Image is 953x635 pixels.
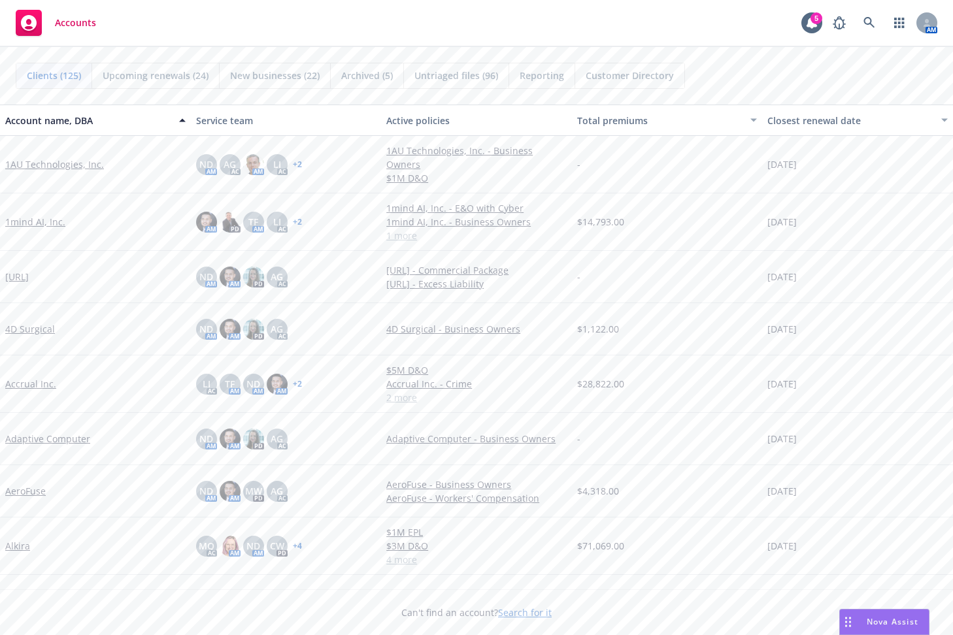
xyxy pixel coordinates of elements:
[386,144,567,171] a: 1AU Technologies, Inc. - Business Owners
[196,114,376,127] div: Service team
[191,105,382,136] button: Service team
[5,484,46,498] a: AeroFuse
[271,484,283,498] span: AG
[246,539,260,553] span: ND
[577,114,743,127] div: Total premiums
[826,10,852,36] a: Report a Bug
[5,215,65,229] a: 1mind AI, Inc.
[386,322,567,336] a: 4D Surgical - Business Owners
[5,322,55,336] a: 4D Surgical
[230,69,320,82] span: New businesses (22)
[245,484,262,498] span: MW
[243,267,264,287] img: photo
[386,114,567,127] div: Active policies
[273,215,281,229] span: LI
[577,539,624,553] span: $71,069.00
[414,69,498,82] span: Untriaged files (96)
[577,215,624,229] span: $14,793.00
[767,432,797,446] span: [DATE]
[386,539,567,553] a: $3M D&O
[293,380,302,388] a: + 2
[577,157,580,171] span: -
[767,484,797,498] span: [DATE]
[27,69,81,82] span: Clients (125)
[386,277,567,291] a: [URL] - Excess Liability
[199,270,213,284] span: ND
[220,536,241,557] img: photo
[498,606,552,619] a: Search for it
[196,212,217,233] img: photo
[767,322,797,336] span: [DATE]
[199,432,213,446] span: ND
[273,157,281,171] span: LI
[386,377,567,391] a: Accrual Inc. - Crime
[762,105,953,136] button: Closest renewal date
[886,10,912,36] a: Switch app
[271,270,283,284] span: AG
[577,322,619,336] span: $1,122.00
[203,377,210,391] span: LI
[220,267,241,287] img: photo
[386,553,567,566] a: 4 more
[293,218,302,226] a: + 2
[767,157,797,171] span: [DATE]
[840,610,856,634] div: Drag to move
[5,270,29,284] a: [URL]
[243,319,264,340] img: photo
[386,391,567,404] a: 2 more
[856,10,882,36] a: Search
[386,229,567,242] a: 1 more
[386,432,567,446] a: Adaptive Computer - Business Owners
[243,429,264,449] img: photo
[839,609,929,635] button: Nova Assist
[386,263,567,277] a: [URL] - Commercial Package
[381,105,572,136] button: Active policies
[220,319,241,340] img: photo
[199,157,213,171] span: ND
[386,525,567,539] a: $1M EPL
[386,171,567,185] a: $1M D&O
[220,212,241,233] img: photo
[199,322,213,336] span: ND
[220,429,241,449] img: photo
[246,377,260,391] span: ND
[386,478,567,491] a: AeroFuse - Business Owners
[341,69,393,82] span: Archived (5)
[267,374,288,395] img: photo
[248,215,258,229] span: TF
[767,114,933,127] div: Closest renewal date
[767,270,797,284] span: [DATE]
[386,363,567,377] a: $5M D&O
[811,12,822,24] div: 5
[103,69,209,82] span: Upcoming renewals (24)
[220,481,241,502] img: photo
[767,215,797,229] span: [DATE]
[586,69,674,82] span: Customer Directory
[386,201,567,215] a: 1mind AI, Inc. - E&O with Cyber
[767,539,797,553] span: [DATE]
[5,114,171,127] div: Account name, DBA
[520,69,564,82] span: Reporting
[767,377,797,391] span: [DATE]
[386,587,567,615] a: Earthquake ([GEOGRAPHIC_DATA][PERSON_NAME])
[55,18,96,28] span: Accounts
[5,432,90,446] a: Adaptive Computer
[199,539,214,553] span: MQ
[5,539,30,553] a: Alkira
[577,484,619,498] span: $4,318.00
[293,542,302,550] a: + 4
[270,539,284,553] span: CW
[5,157,104,171] a: 1AU Technologies, Inc.
[577,377,624,391] span: $28,822.00
[572,105,763,136] button: Total premiums
[271,322,283,336] span: AG
[5,377,56,391] a: Accrual Inc.
[867,616,918,627] span: Nova Assist
[10,5,101,41] a: Accounts
[199,484,213,498] span: ND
